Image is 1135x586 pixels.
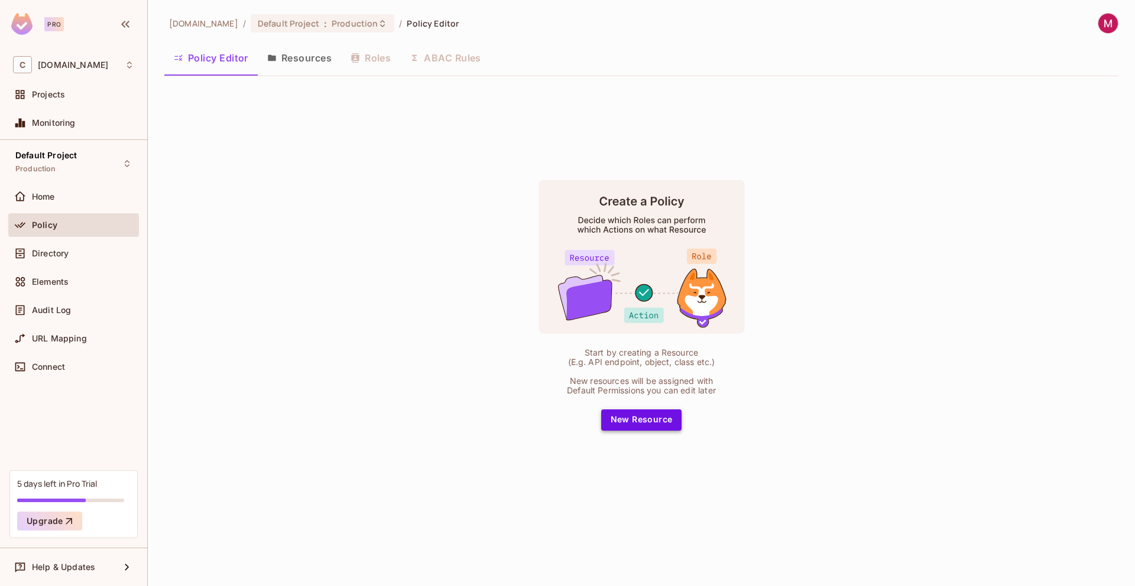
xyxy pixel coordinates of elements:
span: Directory [32,249,69,258]
span: Default Project [258,18,319,29]
span: Projects [32,90,65,99]
span: Help & Updates [32,562,95,572]
span: Production [332,18,378,29]
div: Pro [44,17,64,31]
button: Upgrade [17,512,82,530]
li: / [399,18,402,29]
div: New resources will be assigned with Default Permissions you can edit later [562,376,721,395]
div: 5 days left in Pro Trial [17,478,97,489]
div: Start by creating a Resource (E.g. API endpoint, object, class etc.) [562,348,721,367]
span: : [323,19,327,28]
span: Policy Editor [407,18,459,29]
span: Elements [32,277,69,287]
span: the active workspace [169,18,238,29]
button: New Resource [601,409,682,431]
img: Matan Benjio [1098,14,1118,33]
span: Home [32,192,55,201]
span: Production [15,164,56,174]
span: Monitoring [32,118,76,128]
span: URL Mapping [32,334,87,343]
span: Default Project [15,151,77,160]
button: Policy Editor [164,43,258,73]
span: Workspace: cyclops.security [38,60,108,70]
span: Policy [32,220,57,230]
button: Resources [258,43,341,73]
span: C [13,56,32,73]
span: Audit Log [32,305,71,315]
li: / [243,18,246,29]
span: Connect [32,362,65,372]
img: SReyMgAAAABJRU5ErkJggg== [11,13,33,35]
